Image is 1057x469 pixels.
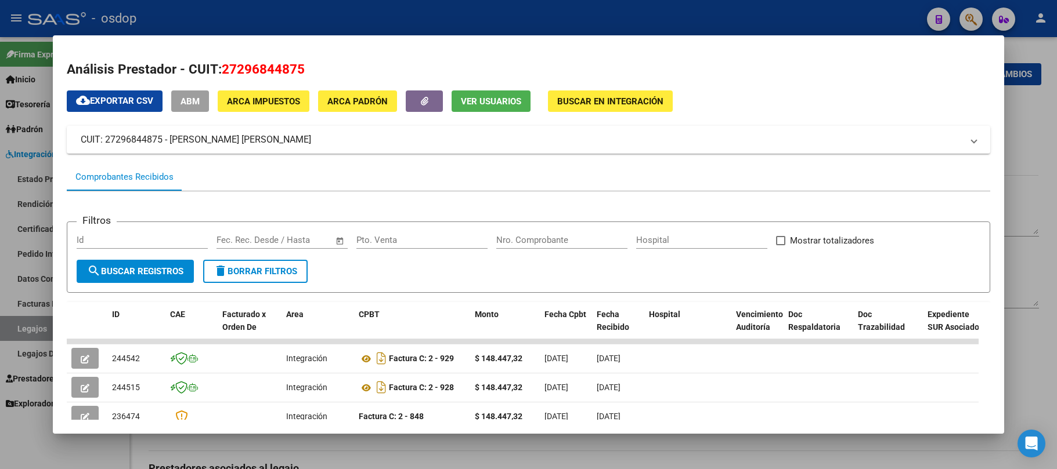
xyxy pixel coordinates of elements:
[222,310,266,332] span: Facturado x Orden De
[327,96,388,107] span: ARCA Padrón
[544,354,568,363] span: [DATE]
[67,60,990,79] h2: Análisis Prestador - CUIT:
[218,302,282,353] datatable-header-cell: Facturado x Orden De
[475,412,522,421] strong: $ 148.447,32
[597,354,621,363] span: [DATE]
[87,266,183,277] span: Buscar Registros
[790,234,874,248] span: Mostrar totalizadores
[112,310,120,319] span: ID
[76,96,153,106] span: Exportar CSV
[597,310,629,332] span: Fecha Recibido
[77,213,117,228] h3: Filtros
[374,378,389,397] i: Descargar documento
[470,302,540,353] datatable-header-cell: Monto
[858,310,905,332] span: Doc Trazabilidad
[165,302,218,353] datatable-header-cell: CAE
[374,349,389,368] i: Descargar documento
[112,354,140,363] span: 244542
[452,90,531,112] button: Ver Usuarios
[853,302,923,353] datatable-header-cell: Doc Trazabilidad
[112,383,140,392] span: 244515
[217,235,264,245] input: Fecha inicio
[475,354,522,363] strong: $ 148.447,32
[67,126,990,154] mat-expansion-panel-header: CUIT: 27296844875 - [PERSON_NAME] [PERSON_NAME]
[389,354,454,363] strong: Factura C: 2 - 929
[334,234,347,248] button: Open calendar
[112,412,140,421] span: 236474
[282,302,354,353] datatable-header-cell: Area
[557,96,663,107] span: Buscar en Integración
[67,90,163,112] button: Exportar CSV
[359,412,424,421] strong: Factura C: 2 - 848
[286,310,304,319] span: Area
[1018,430,1045,457] div: Open Intercom Messenger
[222,61,305,77] span: 27296844875
[171,90,209,112] button: ABM
[784,302,853,353] datatable-header-cell: Doc Respaldatoria
[544,412,568,421] span: [DATE]
[286,412,327,421] span: Integración
[389,383,454,392] strong: Factura C: 2 - 928
[548,90,673,112] button: Buscar en Integración
[354,302,470,353] datatable-header-cell: CPBT
[214,264,228,278] mat-icon: delete
[544,383,568,392] span: [DATE]
[286,354,327,363] span: Integración
[227,96,300,107] span: ARCA Impuestos
[731,302,784,353] datatable-header-cell: Vencimiento Auditoría
[318,90,397,112] button: ARCA Padrón
[461,96,521,107] span: Ver Usuarios
[181,96,200,107] span: ABM
[76,93,90,107] mat-icon: cloud_download
[544,310,586,319] span: Fecha Cpbt
[274,235,330,245] input: Fecha fin
[475,383,522,392] strong: $ 148.447,32
[649,310,680,319] span: Hospital
[77,260,194,283] button: Buscar Registros
[736,310,783,332] span: Vencimiento Auditoría
[75,170,174,184] div: Comprobantes Recibidos
[592,302,644,353] datatable-header-cell: Fecha Recibido
[928,310,979,332] span: Expediente SUR Asociado
[788,310,840,332] span: Doc Respaldatoria
[170,310,185,319] span: CAE
[214,266,297,277] span: Borrar Filtros
[81,133,962,147] mat-panel-title: CUIT: 27296844875 - [PERSON_NAME] [PERSON_NAME]
[87,264,101,278] mat-icon: search
[286,383,327,392] span: Integración
[597,383,621,392] span: [DATE]
[475,310,499,319] span: Monto
[644,302,731,353] datatable-header-cell: Hospital
[107,302,165,353] datatable-header-cell: ID
[540,302,592,353] datatable-header-cell: Fecha Cpbt
[203,260,308,283] button: Borrar Filtros
[218,90,309,112] button: ARCA Impuestos
[923,302,987,353] datatable-header-cell: Expediente SUR Asociado
[597,412,621,421] span: [DATE]
[359,310,380,319] span: CPBT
